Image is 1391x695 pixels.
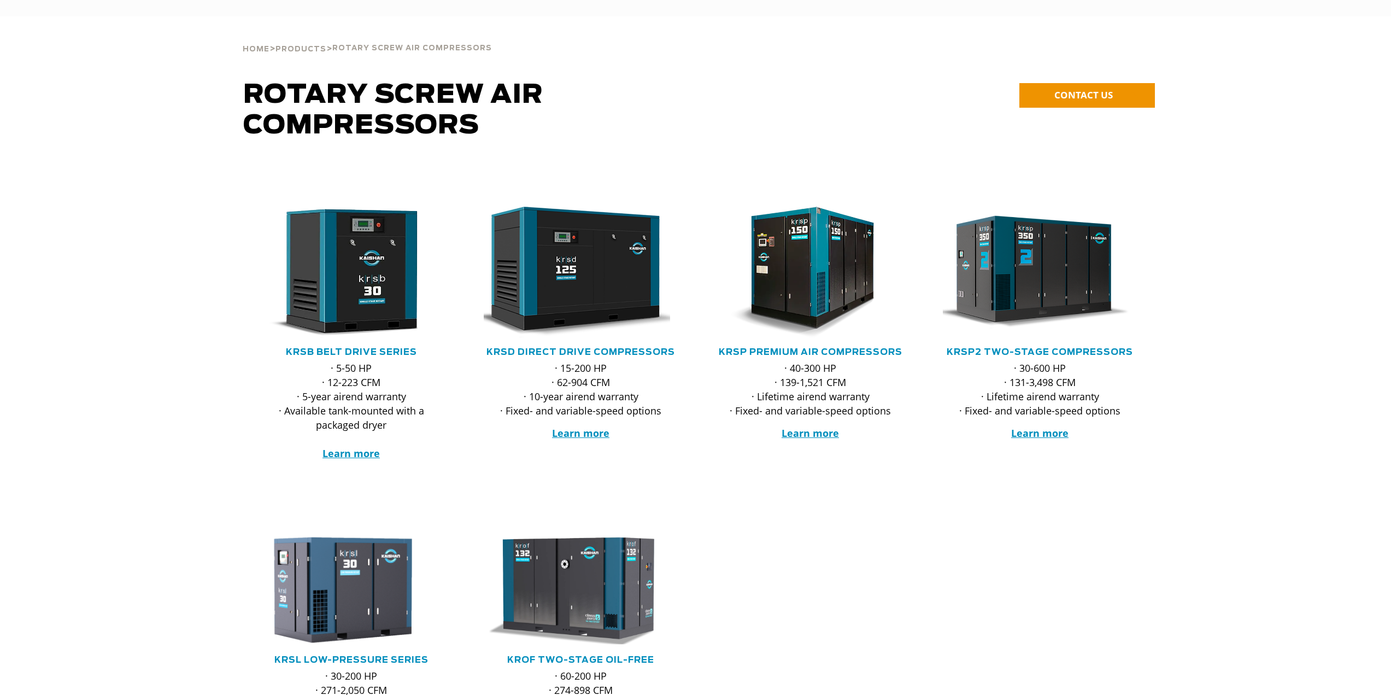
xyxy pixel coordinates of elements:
a: KRSD Direct Drive Compressors [486,348,675,357]
img: krof132 [476,534,670,646]
span: Rotary Screw Air Compressors [332,45,492,52]
a: KRSL Low-Pressure Series [274,656,429,664]
div: krsp150 [713,207,908,338]
p: · 30-600 HP · 131-3,498 CFM · Lifetime airend warranty · Fixed- and variable-speed options [943,361,1137,418]
div: krsl30 [254,534,449,646]
a: KROF TWO-STAGE OIL-FREE [507,656,654,664]
span: Rotary Screw Air Compressors [243,82,543,139]
a: KRSP Premium Air Compressors [719,348,902,357]
span: Products [275,46,326,53]
a: Learn more [322,447,380,460]
div: krsd125 [484,207,678,338]
p: · 5-50 HP · 12-223 CFM · 5-year airend warranty · Available tank-mounted with a packaged dryer [254,361,449,460]
div: krsb30 [254,207,449,338]
img: krsp150 [705,207,900,338]
a: Learn more [782,427,839,440]
img: krsp350 [935,207,1129,338]
p: · 15-200 HP · 62-904 CFM · 10-year airend warranty · Fixed- and variable-speed options [484,361,678,418]
a: Learn more [1011,427,1069,440]
span: Home [243,46,269,53]
a: Learn more [552,427,609,440]
img: krsd125 [476,207,670,338]
p: · 40-300 HP · 139-1,521 CFM · Lifetime airend warranty · Fixed- and variable-speed options [713,361,908,418]
div: krsp350 [943,207,1137,338]
img: krsl30 [246,534,441,646]
a: Home [243,44,269,54]
span: CONTACT US [1054,89,1113,101]
img: krsb30 [246,207,441,338]
a: KRSP2 Two-Stage Compressors [947,348,1133,357]
div: krof132 [484,534,678,646]
a: CONTACT US [1019,83,1155,108]
a: Products [275,44,326,54]
a: KRSB Belt Drive Series [286,348,417,357]
div: > > [243,16,492,58]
